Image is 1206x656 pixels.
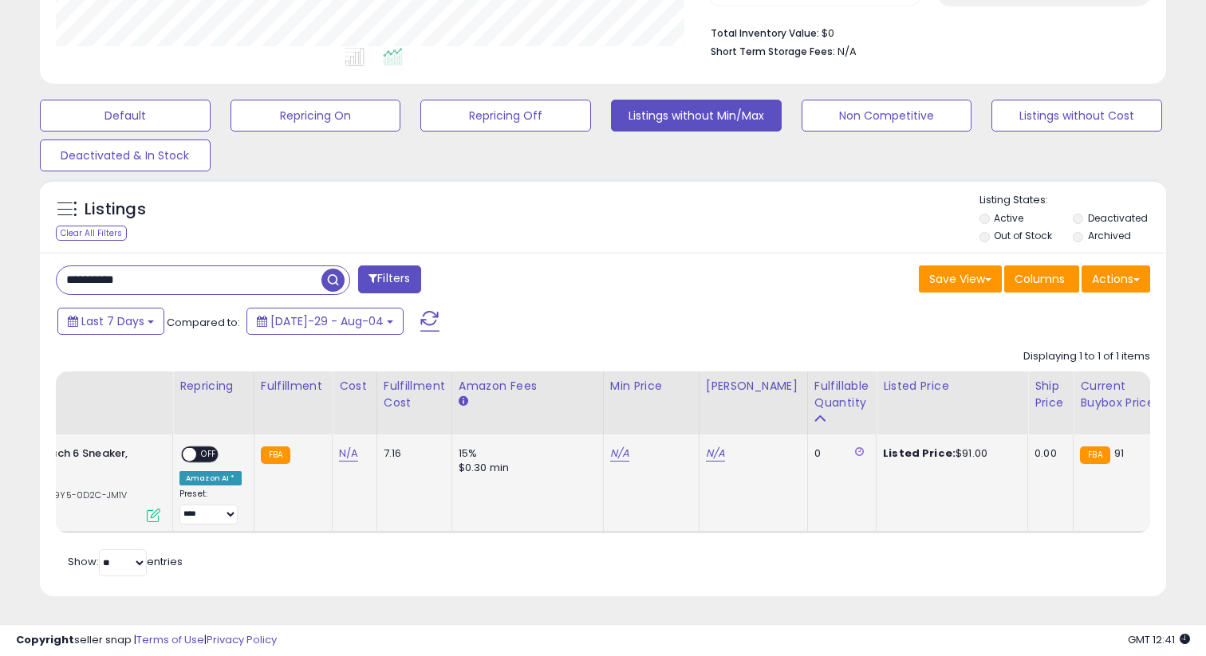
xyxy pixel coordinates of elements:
[1004,265,1079,293] button: Columns
[459,378,597,395] div: Amazon Fees
[459,395,468,409] small: Amazon Fees.
[179,471,242,485] div: Amazon AI *
[196,448,222,462] span: OFF
[167,315,240,330] span: Compared to:
[179,378,247,395] div: Repricing
[339,378,370,395] div: Cost
[16,633,277,648] div: seller snap | |
[883,378,1021,395] div: Listed Price
[1128,632,1190,647] span: 2025-08-13 12:41 GMT
[16,632,74,647] strong: Copyright
[1082,265,1150,293] button: Actions
[1015,271,1065,287] span: Columns
[57,308,164,335] button: Last 7 Days
[706,446,725,462] a: N/A
[85,198,146,221] h5: Listings
[261,446,290,464] small: FBA
[979,193,1167,208] p: Listing States:
[883,446,1015,461] div: $91.00
[459,446,591,461] div: 15%
[814,378,869,411] div: Fulfillable Quantity
[1114,446,1124,461] span: 91
[802,100,972,132] button: Non Competitive
[81,313,144,329] span: Last 7 Days
[711,22,1138,41] li: $0
[711,26,819,40] b: Total Inventory Value:
[231,100,401,132] button: Repricing On
[1035,378,1066,411] div: Ship Price
[1035,446,1061,461] div: 0.00
[610,446,629,462] a: N/A
[384,446,439,461] div: 7.16
[246,308,404,335] button: [DATE]-29 - Aug-04
[1023,349,1150,364] div: Displaying 1 to 1 of 1 items
[207,632,277,647] a: Privacy Policy
[1080,378,1162,411] div: Current Buybox Price
[40,139,211,171] button: Deactivated & In Stock
[991,100,1162,132] button: Listings without Cost
[420,100,591,132] button: Repricing Off
[179,489,242,524] div: Preset:
[919,265,1002,293] button: Save View
[611,100,782,132] button: Listings without Min/Max
[261,378,325,395] div: Fulfillment
[56,226,127,241] div: Clear All Filters
[136,632,204,647] a: Terms of Use
[339,446,358,462] a: N/A
[1080,446,1109,464] small: FBA
[994,229,1052,242] label: Out of Stock
[358,265,420,293] button: Filters
[1088,229,1131,242] label: Archived
[706,378,801,395] div: [PERSON_NAME]
[270,313,384,329] span: [DATE]-29 - Aug-04
[459,461,591,475] div: $0.30 min
[883,446,956,461] b: Listed Price:
[1088,211,1148,225] label: Deactivated
[610,378,692,395] div: Min Price
[40,100,211,132] button: Default
[14,489,128,501] span: | SKU: 59Y5-0D2C-JM1V
[814,446,864,461] div: 0
[994,211,1023,225] label: Active
[711,45,835,58] b: Short Term Storage Fees:
[837,44,857,59] span: N/A
[384,378,445,411] div: Fulfillment Cost
[68,554,183,569] span: Show: entries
